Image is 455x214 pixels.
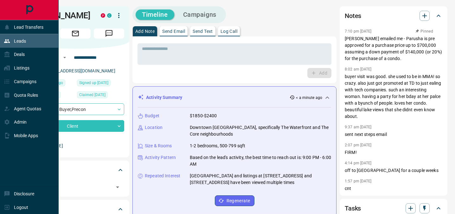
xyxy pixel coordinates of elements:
[145,143,172,149] p: Size & Rooms
[345,131,442,138] p: sent next steps email
[345,167,442,174] p: off to [GEOGRAPHIC_DATA] for a couple weeks
[27,162,124,178] div: Tags
[27,135,124,141] p: Claimed By:
[345,149,442,156] p: FIRM!
[345,73,442,120] p: buyer visit was good. she used to be in MMA! so crazy. also just got promoted at TD to just ealin...
[296,95,322,101] p: < a minute ago
[77,79,124,88] div: Sun Aug 12 2018
[44,68,115,73] a: [EMAIL_ADDRESS][DOMAIN_NAME]
[138,92,331,103] div: Activity Summary< a minute ago
[146,94,182,101] p: Activity Summary
[60,28,91,39] span: Email
[27,120,124,132] div: Client
[193,29,213,34] p: Send Text
[190,154,331,168] p: Based on the lead's activity, the best time to reach out is: 9:00 PM - 6:00 AM
[27,103,124,115] div: Buyer , Precon
[77,91,124,100] div: Wed Jun 10 2020
[61,54,68,61] button: Open
[215,195,254,206] button: Regenerate
[190,173,331,186] p: [GEOGRAPHIC_DATA] and listings at [STREET_ADDRESS] and [STREET_ADDRESS] have been viewed multiple...
[145,154,176,161] p: Activity Pattern
[345,143,372,147] p: 2:07 pm [DATE]
[221,29,237,34] p: Log Call
[345,67,372,71] p: 8:02 am [DATE]
[345,29,372,34] p: 7:10 pm [DATE]
[94,28,124,39] span: Message
[27,10,91,21] h1: [PERSON_NAME]
[345,35,442,62] p: [PERSON_NAME] emailed me - Parusha is pre approved for a purchase price up to $700,000 assuming a...
[345,161,372,165] p: 4:14 pm [DATE]
[190,113,217,119] p: $1850-$2400
[27,141,124,151] p: [PERSON_NAME]
[79,92,106,98] span: Claimed [DATE]
[345,203,361,213] h2: Tasks
[145,173,180,179] p: Repeated Interest
[162,29,185,34] p: Send Email
[101,13,105,18] div: property.ca
[345,179,372,183] p: 1:57 pm [DATE]
[345,185,442,192] p: cnt
[107,13,112,18] div: condos.ca
[190,124,331,138] p: Downtown [GEOGRAPHIC_DATA], specifically The Waterfront and The Core neighbourhoods
[177,9,223,20] button: Campaigns
[415,28,433,34] button: Pinned
[345,125,372,129] p: 9:37 am [DATE]
[345,11,361,21] h2: Notes
[113,183,122,192] button: Open
[136,9,174,20] button: Timeline
[79,80,108,86] span: Signed up [DATE]
[135,29,155,34] p: Add Note
[345,8,442,23] div: Notes
[190,143,245,149] p: 1-2 bedrooms, 500-799 sqft
[145,113,159,119] p: Budget
[145,124,163,131] p: Location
